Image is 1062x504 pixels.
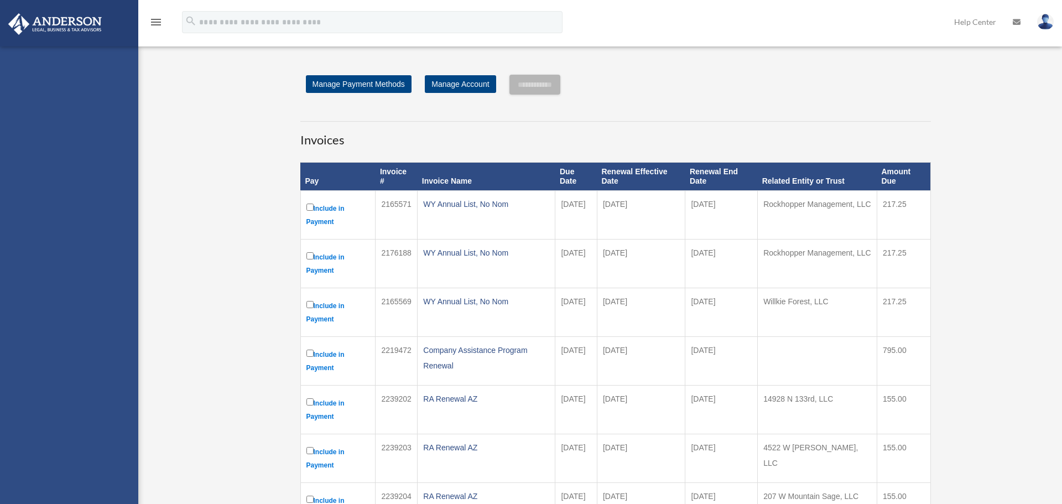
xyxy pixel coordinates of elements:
div: RA Renewal AZ [423,440,549,455]
td: [DATE] [685,239,758,288]
td: 155.00 [877,385,930,434]
td: 4522 W [PERSON_NAME], LLC [758,434,877,482]
td: [DATE] [597,190,685,239]
input: Include in Payment [306,398,314,406]
td: [DATE] [555,336,597,385]
label: Include in Payment [306,396,370,423]
i: search [185,15,197,27]
td: 2165571 [376,190,418,239]
td: [DATE] [597,288,685,336]
input: Include in Payment [306,447,314,454]
td: [DATE] [685,288,758,336]
td: [DATE] [555,288,597,336]
img: Anderson Advisors Platinum Portal [5,13,105,35]
label: Include in Payment [306,299,370,326]
td: Rockhopper Management, LLC [758,239,877,288]
div: Company Assistance Program Renewal [423,342,549,373]
div: RA Renewal AZ [423,489,549,504]
a: menu [149,19,163,29]
label: Include in Payment [306,250,370,277]
td: [DATE] [685,434,758,482]
td: 14928 N 133rd, LLC [758,385,877,434]
input: Include in Payment [306,252,314,259]
label: Include in Payment [306,347,370,375]
label: Include in Payment [306,445,370,472]
a: Manage Payment Methods [306,75,412,93]
td: 2176188 [376,239,418,288]
a: Manage Account [425,75,496,93]
input: Include in Payment [306,350,314,357]
td: [DATE] [555,434,597,482]
td: 795.00 [877,336,930,385]
th: Renewal End Date [685,163,758,191]
input: Include in Payment [306,496,314,503]
div: WY Annual List, No Nom [423,196,549,212]
td: [DATE] [597,239,685,288]
th: Invoice Name [418,163,555,191]
input: Include in Payment [306,301,314,308]
h3: Invoices [300,121,931,149]
td: [DATE] [555,385,597,434]
td: 2239202 [376,385,418,434]
td: [DATE] [555,239,597,288]
td: 2239203 [376,434,418,482]
div: WY Annual List, No Nom [423,294,549,309]
td: [DATE] [685,385,758,434]
i: menu [149,15,163,29]
th: Related Entity or Trust [758,163,877,191]
td: 217.25 [877,239,930,288]
div: RA Renewal AZ [423,391,549,407]
td: [DATE] [597,434,685,482]
th: Pay [300,163,376,191]
td: 2219472 [376,336,418,385]
td: Rockhopper Management, LLC [758,190,877,239]
td: 2165569 [376,288,418,336]
td: 155.00 [877,434,930,482]
label: Include in Payment [306,201,370,228]
th: Due Date [555,163,597,191]
td: [DATE] [597,385,685,434]
td: Willkie Forest, LLC [758,288,877,336]
th: Amount Due [877,163,930,191]
td: [DATE] [685,190,758,239]
th: Invoice # [376,163,418,191]
div: WY Annual List, No Nom [423,245,549,261]
td: 217.25 [877,288,930,336]
td: [DATE] [597,336,685,385]
td: [DATE] [555,190,597,239]
img: User Pic [1037,14,1054,30]
td: [DATE] [685,336,758,385]
input: Include in Payment [306,204,314,211]
td: 217.25 [877,190,930,239]
th: Renewal Effective Date [597,163,685,191]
